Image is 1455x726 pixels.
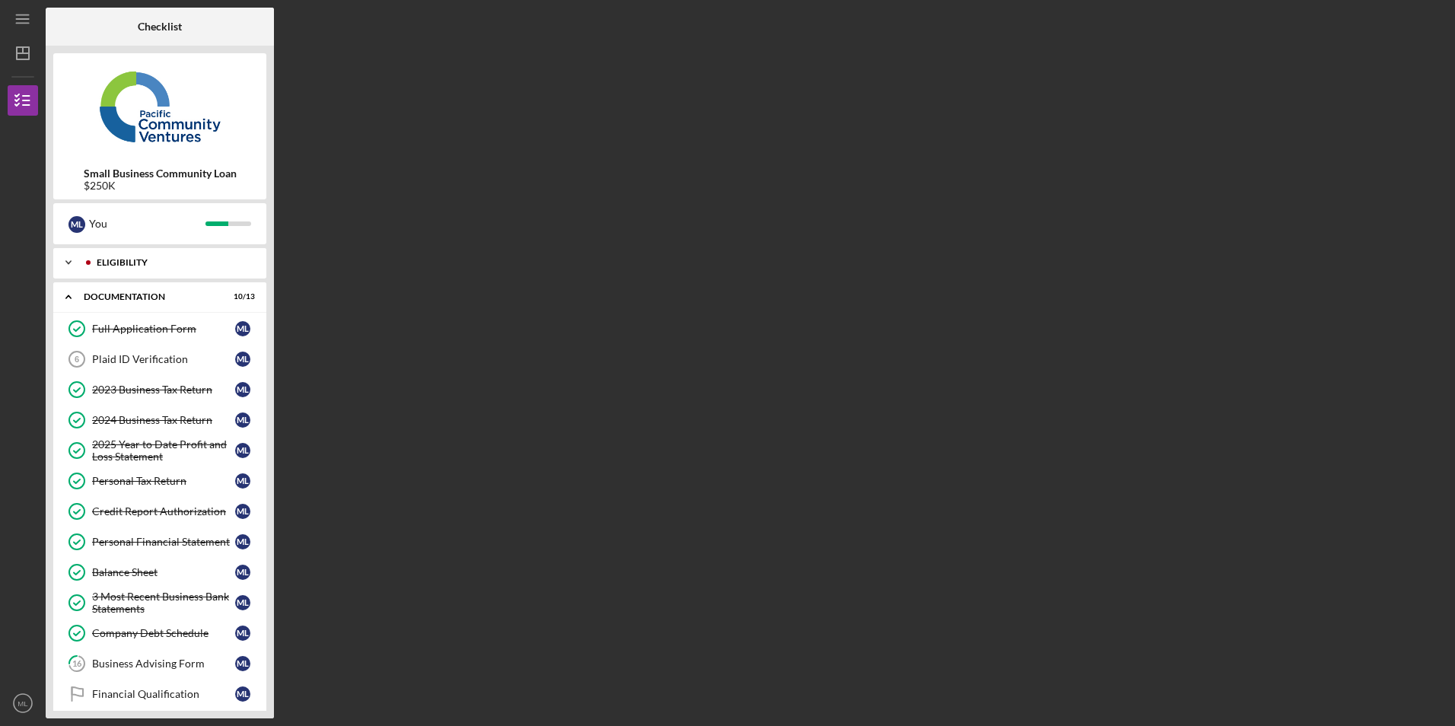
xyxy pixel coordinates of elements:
[97,258,247,267] div: Eligibility
[61,344,259,374] a: 6Plaid ID VerificationML
[84,167,237,180] b: Small Business Community Loan
[53,61,266,152] img: Product logo
[61,587,259,618] a: 3 Most Recent Business Bank StatementsML
[75,355,79,364] tspan: 6
[61,374,259,405] a: 2023 Business Tax ReturnML
[61,435,259,466] a: 2025 Year to Date Profit and Loss StatementML
[61,405,259,435] a: 2024 Business Tax ReturnML
[92,688,235,700] div: Financial Qualification
[89,211,205,237] div: You
[235,656,250,671] div: M L
[235,504,250,519] div: M L
[61,648,259,679] a: 16Business Advising FormML
[61,527,259,557] a: Personal Financial StatementML
[235,626,250,641] div: M L
[92,414,235,426] div: 2024 Business Tax Return
[235,352,250,367] div: M L
[235,321,250,336] div: M L
[92,591,235,615] div: 3 Most Recent Business Bank Statements
[61,496,259,527] a: Credit Report AuthorizationML
[68,216,85,233] div: M L
[138,21,182,33] b: Checklist
[61,466,259,496] a: Personal Tax ReturnML
[92,627,235,639] div: Company Debt Schedule
[92,658,235,670] div: Business Advising Form
[235,473,250,489] div: M L
[92,475,235,487] div: Personal Tax Return
[61,679,259,709] a: Financial QualificationML
[235,412,250,428] div: M L
[235,534,250,549] div: M L
[235,443,250,458] div: M L
[92,353,235,365] div: Plaid ID Verification
[92,323,235,335] div: Full Application Form
[235,565,250,580] div: M L
[18,699,28,708] text: ML
[235,595,250,610] div: M L
[228,292,255,301] div: 10 / 13
[235,382,250,397] div: M L
[72,659,82,669] tspan: 16
[92,536,235,548] div: Personal Financial Statement
[61,618,259,648] a: Company Debt ScheduleML
[8,688,38,718] button: ML
[61,557,259,587] a: Balance SheetML
[92,384,235,396] div: 2023 Business Tax Return
[61,314,259,344] a: Full Application FormML
[92,505,235,517] div: Credit Report Authorization
[84,292,217,301] div: Documentation
[92,566,235,578] div: Balance Sheet
[92,438,235,463] div: 2025 Year to Date Profit and Loss Statement
[235,686,250,702] div: M L
[84,180,237,192] div: $250K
